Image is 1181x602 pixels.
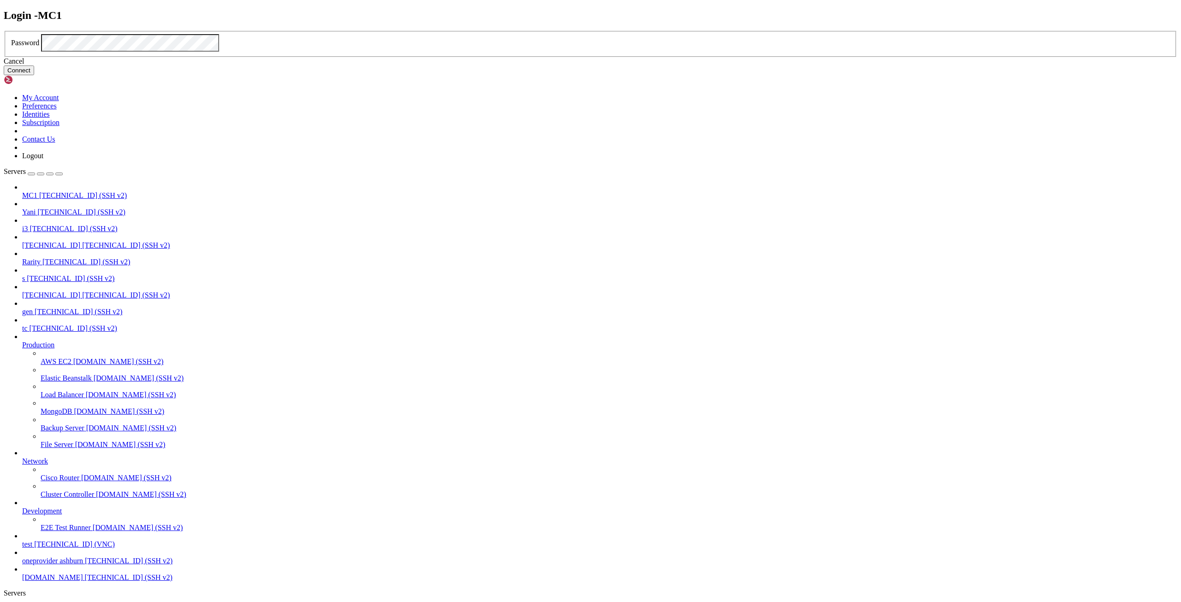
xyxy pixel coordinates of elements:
li: MC1 [TECHNICAL_ID] (SSH v2) [22,183,1177,200]
li: Elastic Beanstalk [DOMAIN_NAME] (SSH v2) [41,366,1177,382]
span: test [22,540,32,548]
div: (0, 1) [4,12,7,19]
li: gen [TECHNICAL_ID] (SSH v2) [22,299,1177,316]
span: Development [22,507,62,515]
div: Cancel [4,57,1177,66]
a: Load Balancer [DOMAIN_NAME] (SSH v2) [41,391,1177,399]
a: [DOMAIN_NAME] [TECHNICAL_ID] (SSH v2) [22,573,1177,582]
span: Yani [22,208,36,216]
a: test [TECHNICAL_ID] (VNC) [22,540,1177,548]
span: [TECHNICAL_ID] (SSH v2) [38,208,125,216]
a: Logout [22,152,43,160]
a: Yani [TECHNICAL_ID] (SSH v2) [22,208,1177,216]
li: Rarity [TECHNICAL_ID] (SSH v2) [22,250,1177,266]
span: [TECHNICAL_ID] (SSH v2) [82,291,170,299]
li: test [TECHNICAL_ID] (VNC) [22,532,1177,548]
a: My Account [22,94,59,101]
span: [DOMAIN_NAME] (SSH v2) [86,424,177,432]
span: File Server [41,441,73,448]
div: Servers [4,589,1177,597]
li: Cluster Controller [DOMAIN_NAME] (SSH v2) [41,482,1177,499]
li: File Server [DOMAIN_NAME] (SSH v2) [41,432,1177,449]
a: MC1 [TECHNICAL_ID] (SSH v2) [22,191,1177,200]
span: [TECHNICAL_ID] (SSH v2) [85,573,173,581]
span: Cisco Router [41,474,79,482]
a: Backup Server [DOMAIN_NAME] (SSH v2) [41,424,1177,432]
span: [DOMAIN_NAME] (SSH v2) [94,374,184,382]
span: tc [22,324,28,332]
a: Subscription [22,119,60,126]
span: [TECHNICAL_ID] (SSH v2) [85,557,173,565]
a: tc [TECHNICAL_ID] (SSH v2) [22,324,1177,333]
span: [DOMAIN_NAME] (SSH v2) [81,474,172,482]
span: [TECHNICAL_ID] (SSH v2) [27,274,114,282]
span: [DOMAIN_NAME] (SSH v2) [74,407,164,415]
span: gen [22,308,33,316]
span: oneprovider ashburn [22,557,83,565]
a: i3 [TECHNICAL_ID] (SSH v2) [22,225,1177,233]
h2: Login - MC1 [4,9,1177,22]
span: [DOMAIN_NAME] (SSH v2) [96,490,186,498]
li: Network [22,449,1177,499]
span: E2E Test Runner [41,524,91,531]
li: Yani [TECHNICAL_ID] (SSH v2) [22,200,1177,216]
span: [DOMAIN_NAME] [22,573,83,581]
li: i3 [TECHNICAL_ID] (SSH v2) [22,216,1177,233]
span: Cluster Controller [41,490,94,498]
li: oneprovider ashburn [TECHNICAL_ID] (SSH v2) [22,548,1177,565]
span: [TECHNICAL_ID] (SSH v2) [82,241,170,249]
a: Identities [22,110,50,118]
span: s [22,274,25,282]
a: Elastic Beanstalk [DOMAIN_NAME] (SSH v2) [41,374,1177,382]
a: AWS EC2 [DOMAIN_NAME] (SSH v2) [41,358,1177,366]
a: Rarity [TECHNICAL_ID] (SSH v2) [22,258,1177,266]
span: MC1 [22,191,37,199]
li: s [TECHNICAL_ID] (SSH v2) [22,266,1177,283]
span: [TECHNICAL_ID] (SSH v2) [42,258,130,266]
span: [TECHNICAL_ID] (SSH v2) [30,225,117,232]
a: Production [22,341,1177,349]
img: Shellngn [4,75,57,84]
span: Network [22,457,48,465]
a: File Server [DOMAIN_NAME] (SSH v2) [41,441,1177,449]
span: Elastic Beanstalk [41,374,92,382]
x-row: Connecting [TECHNICAL_ID]... [4,4,1061,12]
span: [DOMAIN_NAME] (SSH v2) [86,391,176,399]
li: Cisco Router [DOMAIN_NAME] (SSH v2) [41,465,1177,482]
a: E2E Test Runner [DOMAIN_NAME] (SSH v2) [41,524,1177,532]
li: Production [22,333,1177,449]
li: Load Balancer [DOMAIN_NAME] (SSH v2) [41,382,1177,399]
a: Preferences [22,102,57,110]
label: Password [11,39,39,47]
span: Rarity [22,258,41,266]
span: [DOMAIN_NAME] (SSH v2) [75,441,166,448]
span: AWS EC2 [41,358,72,365]
li: MongoDB [DOMAIN_NAME] (SSH v2) [41,399,1177,416]
span: Production [22,341,54,349]
button: Connect [4,66,34,75]
span: Backup Server [41,424,84,432]
a: oneprovider ashburn [TECHNICAL_ID] (SSH v2) [22,557,1177,565]
span: MongoDB [41,407,72,415]
li: [TECHNICAL_ID] [TECHNICAL_ID] (SSH v2) [22,283,1177,299]
a: Development [22,507,1177,515]
a: gen [TECHNICAL_ID] (SSH v2) [22,308,1177,316]
span: [DOMAIN_NAME] (SSH v2) [93,524,183,531]
span: [TECHNICAL_ID] [22,291,80,299]
li: tc [TECHNICAL_ID] (SSH v2) [22,316,1177,333]
span: [TECHNICAL_ID] (SSH v2) [39,191,127,199]
li: Backup Server [DOMAIN_NAME] (SSH v2) [41,416,1177,432]
a: Cisco Router [DOMAIN_NAME] (SSH v2) [41,474,1177,482]
a: MongoDB [DOMAIN_NAME] (SSH v2) [41,407,1177,416]
li: [TECHNICAL_ID] [TECHNICAL_ID] (SSH v2) [22,233,1177,250]
span: [TECHNICAL_ID] [22,241,80,249]
span: [DOMAIN_NAME] (SSH v2) [73,358,164,365]
a: [TECHNICAL_ID] [TECHNICAL_ID] (SSH v2) [22,241,1177,250]
a: Network [22,457,1177,465]
a: Contact Us [22,135,55,143]
span: Load Balancer [41,391,84,399]
span: i3 [22,225,28,232]
li: AWS EC2 [DOMAIN_NAME] (SSH v2) [41,349,1177,366]
li: [DOMAIN_NAME] [TECHNICAL_ID] (SSH v2) [22,565,1177,582]
span: [TECHNICAL_ID] (VNC) [34,540,115,548]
